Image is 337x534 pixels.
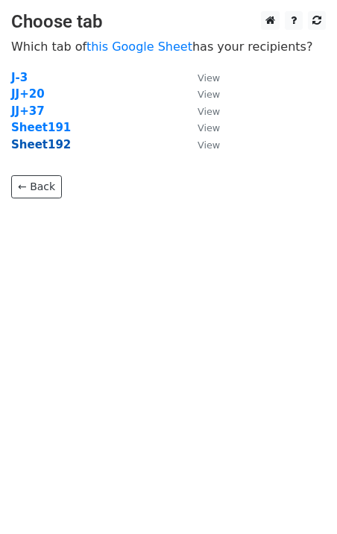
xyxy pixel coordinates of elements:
a: View [183,121,220,134]
a: ← Back [11,175,62,198]
a: Sheet192 [11,138,71,151]
a: View [183,71,220,84]
p: Which tab of has your recipients? [11,39,326,54]
a: Sheet191 [11,121,71,134]
a: View [183,104,220,118]
a: View [183,138,220,151]
a: JJ+20 [11,87,45,101]
a: this Google Sheet [86,40,192,54]
small: View [198,139,220,151]
a: View [183,87,220,101]
small: View [198,72,220,84]
a: JJ+37 [11,104,45,118]
small: View [198,89,220,100]
small: View [198,122,220,133]
h3: Choose tab [11,11,326,33]
a: J-3 [11,71,28,84]
small: View [198,106,220,117]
